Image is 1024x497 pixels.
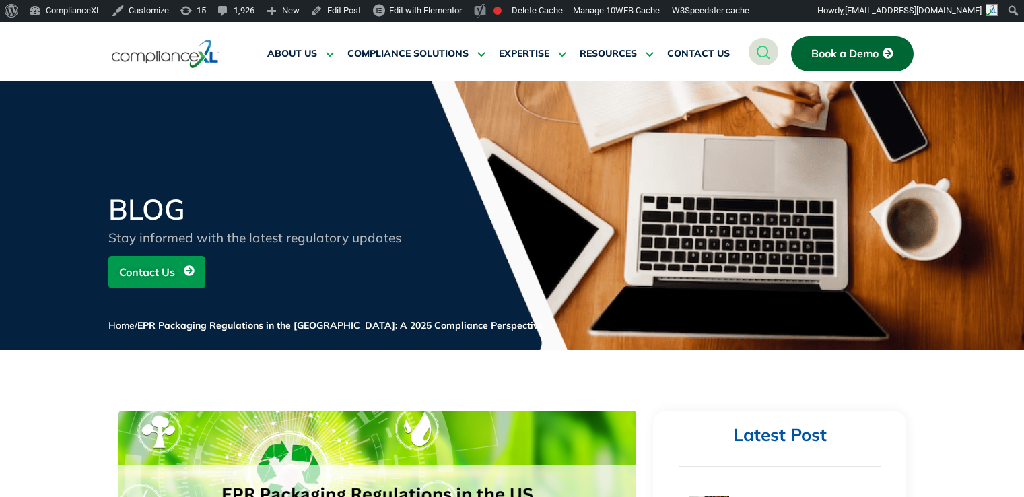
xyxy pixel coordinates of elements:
div: Focus keyphrase not set [493,7,502,15]
span: Edit with Elementor [389,5,462,15]
span: EXPERTISE [499,48,549,60]
span: EPR Packaging Regulations in the [GEOGRAPHIC_DATA]: A 2025 Compliance Perspective [137,319,544,331]
img: logo-one.svg [112,38,219,69]
a: Home [108,319,135,331]
a: CONTACT US [667,38,730,70]
span: COMPLIANCE SOLUTIONS [347,48,469,60]
span: Stay informed with the latest regulatory updates [108,230,401,246]
span: / [108,319,544,331]
h2: Latest Post [679,424,881,446]
span: Book a Demo [811,48,879,60]
span: CONTACT US [667,48,730,60]
a: Contact Us [108,256,205,288]
h2: BLOG [108,195,432,224]
a: RESOURCES [580,38,654,70]
span: Contact Us [119,259,175,285]
a: ABOUT US [267,38,334,70]
span: ABOUT US [267,48,317,60]
span: [EMAIL_ADDRESS][DOMAIN_NAME] [845,5,982,15]
a: Book a Demo [791,36,914,71]
span: RESOURCES [580,48,637,60]
a: COMPLIANCE SOLUTIONS [347,38,485,70]
a: navsearch-button [749,38,778,65]
a: EXPERTISE [499,38,566,70]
